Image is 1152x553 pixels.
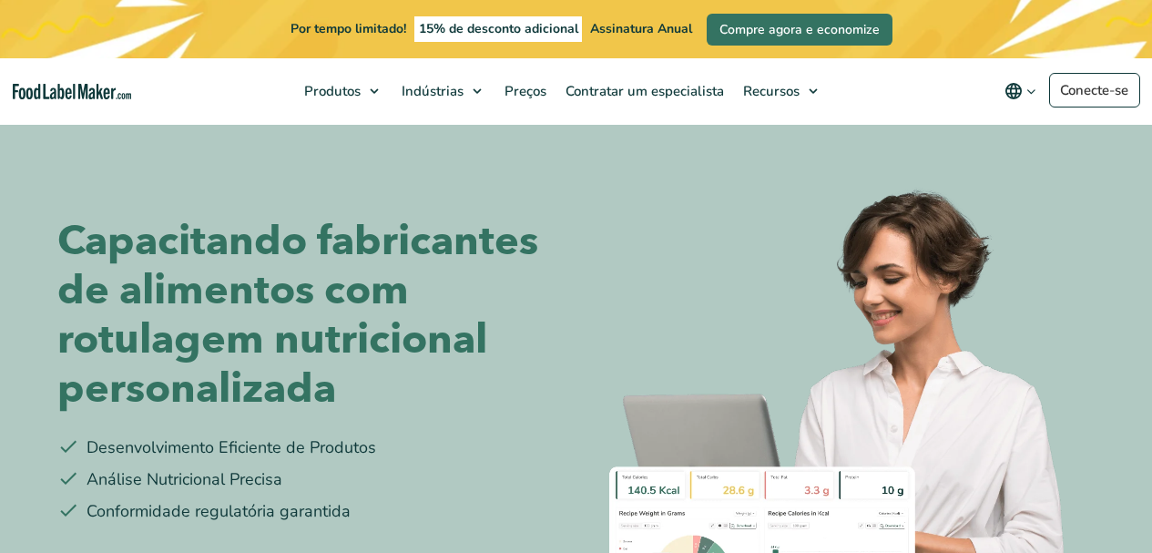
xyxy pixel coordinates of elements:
font: Conformidade regulatória garantida [87,500,351,522]
a: Compre agora e economize [707,14,892,46]
font: Conecte-se [1060,81,1128,99]
font: Preços [505,82,546,100]
font: Produtos [304,82,361,100]
a: Preços [495,58,552,124]
a: Contratar um especialista [556,58,729,124]
a: Conecte-se [1049,73,1140,108]
font: Por tempo limitado! [291,20,406,37]
font: Indústrias [402,82,464,100]
a: Indústrias [392,58,491,124]
font: Análise Nutricional Precisa [87,468,282,490]
font: Contratar um especialista [566,82,724,100]
a: Produtos [295,58,388,124]
a: Recursos [734,58,827,124]
font: Compre agora e economize [719,21,880,38]
font: Capacitando fabricantes de alimentos com rotulagem nutricional personalizada [57,213,538,416]
font: Desenvolvimento Eficiente de Produtos [87,436,376,458]
font: Assinatura Anual [590,20,692,37]
font: Recursos [743,82,800,100]
font: 15% de desconto adicional [419,20,578,37]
